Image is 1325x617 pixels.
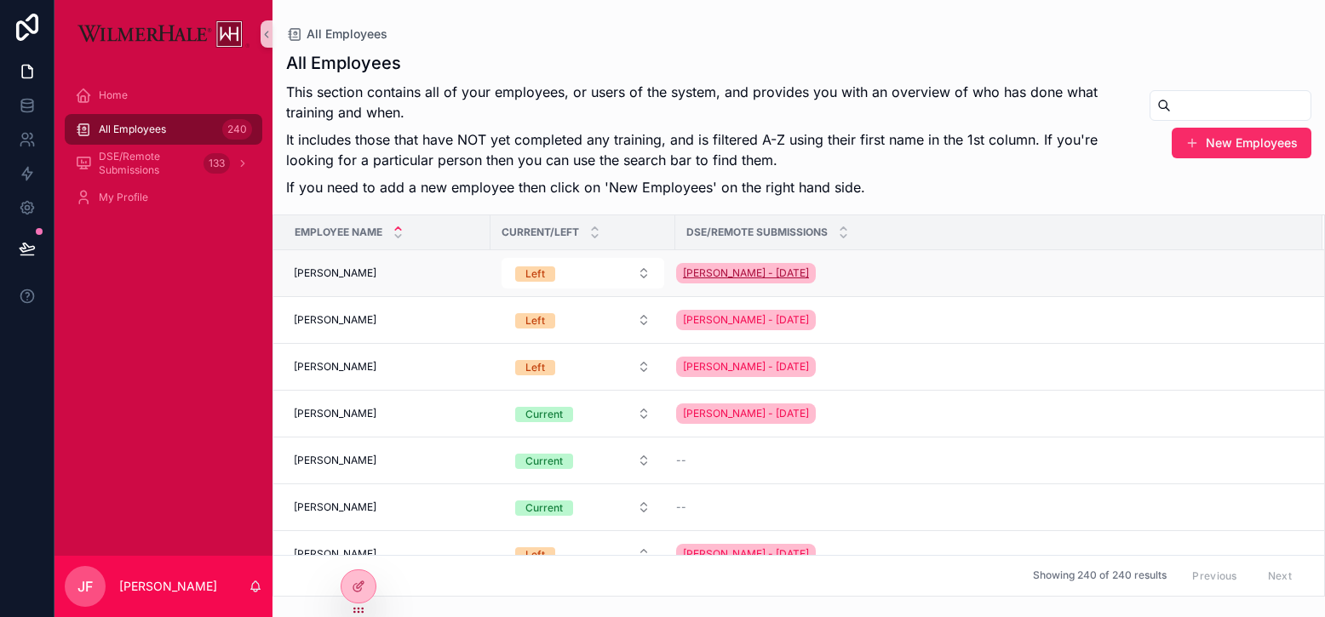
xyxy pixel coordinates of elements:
div: scrollable content [54,68,272,235]
h1: All Employees [286,51,1104,75]
button: Select Button [502,492,664,523]
a: [PERSON_NAME] [294,500,480,514]
span: [PERSON_NAME] - [DATE] [683,547,809,561]
a: [PERSON_NAME] - [DATE] [676,540,1302,568]
p: If you need to add a new employee then click on 'New Employees' on the right hand side. [286,177,1104,197]
a: [PERSON_NAME] - [DATE] [676,310,816,330]
div: 133 [204,153,230,174]
div: Left [525,313,545,328]
button: Select Button [502,445,664,476]
span: [PERSON_NAME] [294,266,376,280]
span: JF [77,576,93,597]
a: [PERSON_NAME] [294,454,480,467]
span: DSE/Remote Submissions [99,150,197,177]
span: [PERSON_NAME] [294,454,376,467]
span: [PERSON_NAME] - [DATE] [683,266,809,280]
span: [PERSON_NAME] [294,313,376,327]
span: [PERSON_NAME] - [DATE] [683,360,809,374]
button: New Employees [1172,128,1311,158]
a: DSE/Remote Submissions133 [65,148,262,179]
img: App logo [77,20,250,48]
a: [PERSON_NAME] - [DATE] [676,400,1302,427]
a: Select Button [501,397,665,430]
p: [PERSON_NAME] [119,578,217,595]
span: All Employees [99,123,166,136]
a: [PERSON_NAME] - [DATE] [676,306,1302,334]
span: [PERSON_NAME] [294,547,376,561]
div: Left [525,266,545,282]
a: [PERSON_NAME] [294,407,480,420]
button: Select Button [502,351,664,382]
a: [PERSON_NAME] - [DATE] [676,353,1302,380]
a: [PERSON_NAME] - [DATE] [676,263,816,283]
button: Select Button [502,305,664,335]
span: [PERSON_NAME] - [DATE] [683,407,809,420]
span: [PERSON_NAME] [294,407,376,420]
a: [PERSON_NAME] - [DATE] [676,357,816,377]
a: Select Button [501,351,665,383]
a: -- [676,500,1302,514]
span: My Profile [99,191,148,204]
button: Select Button [502,539,664,569]
span: -- [676,454,686,467]
a: My Profile [65,182,262,213]
div: Left [525,360,545,375]
a: Select Button [501,444,665,477]
a: All Employees240 [65,114,262,145]
div: Current [525,407,563,422]
span: DSE/remote submissions [686,226,828,239]
a: [PERSON_NAME] [294,360,480,374]
span: All Employees [307,26,387,43]
a: [PERSON_NAME] - [DATE] [676,403,816,424]
button: Select Button [502,258,664,289]
div: 240 [222,119,252,140]
a: Select Button [501,491,665,523]
button: Select Button [502,398,664,429]
div: Current [525,500,563,516]
a: [PERSON_NAME] [294,313,480,327]
span: Employee Name [295,226,382,239]
a: [PERSON_NAME] [294,266,480,280]
span: Showing 240 of 240 results [1033,569,1167,583]
span: Home [99,89,128,102]
div: Left [525,547,545,563]
a: All Employees [286,26,387,43]
a: Home [65,80,262,111]
a: [PERSON_NAME] [294,547,480,561]
a: Select Button [501,257,665,289]
a: [PERSON_NAME] - [DATE] [676,544,816,564]
a: Select Button [501,538,665,570]
p: It includes those that have NOT yet completed any training, and is filtered A-Z using their first... [286,129,1104,170]
span: [PERSON_NAME] - [DATE] [683,313,809,327]
a: [PERSON_NAME] - [DATE] [676,260,1302,287]
span: Current/Left [502,226,579,239]
p: This section contains all of your employees, or users of the system, and provides you with an ove... [286,82,1104,123]
span: [PERSON_NAME] [294,500,376,514]
a: -- [676,454,1302,467]
span: [PERSON_NAME] [294,360,376,374]
a: Select Button [501,304,665,336]
span: -- [676,500,686,514]
div: Current [525,454,563,469]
